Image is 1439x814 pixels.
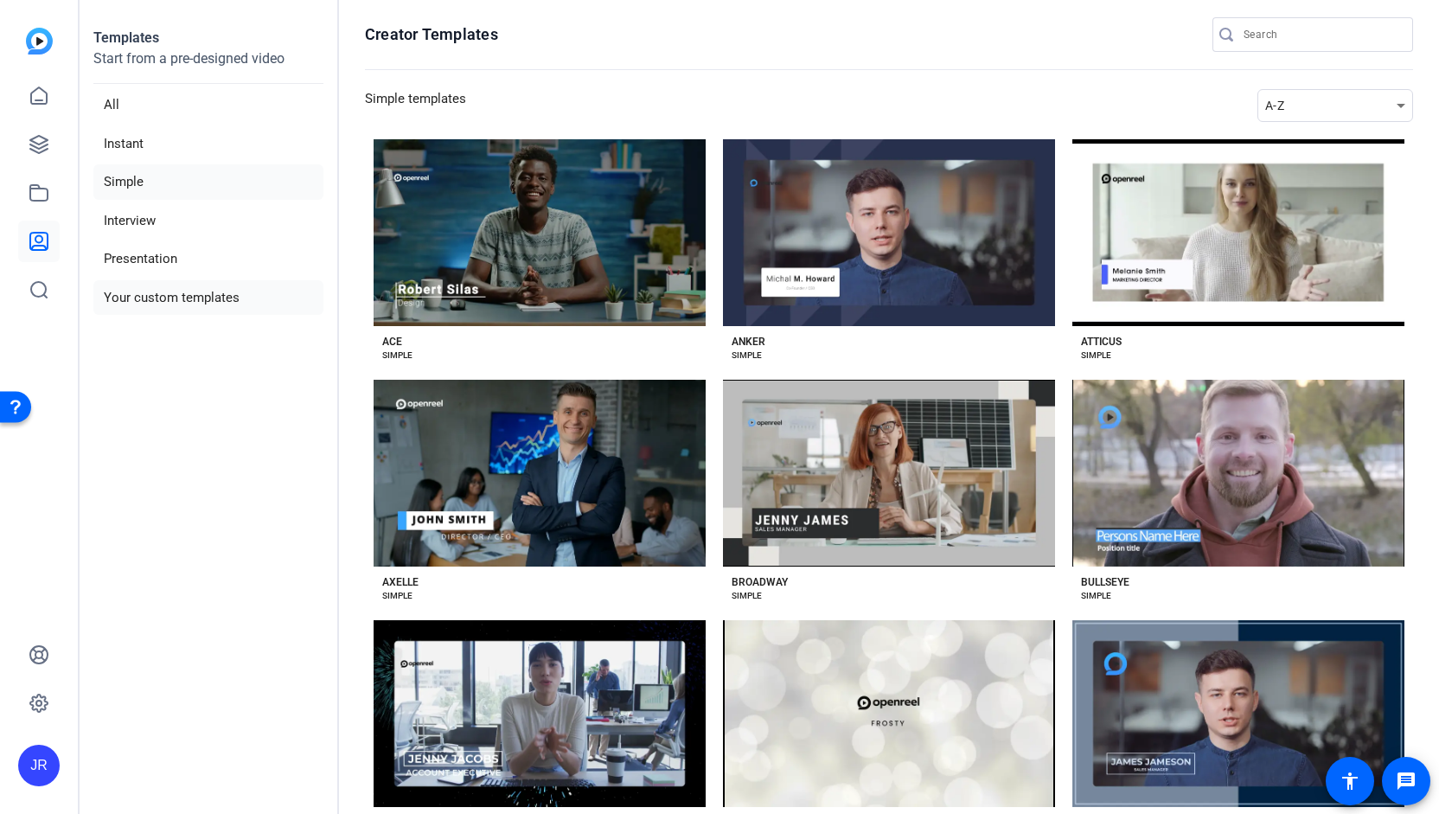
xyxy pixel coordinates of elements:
[1072,139,1404,326] button: Template image
[374,620,706,807] button: Template image
[365,24,498,45] h1: Creator Templates
[723,139,1055,326] button: Template image
[1072,620,1404,807] button: Template image
[26,28,53,54] img: blue-gradient.svg
[723,620,1055,807] button: Template image
[1081,349,1111,362] div: SIMPLE
[93,164,323,200] li: Simple
[18,745,60,786] div: JR
[1396,771,1417,792] mat-icon: message
[382,589,413,603] div: SIMPLE
[732,335,765,349] div: ANKER
[93,126,323,162] li: Instant
[93,29,159,46] strong: Templates
[374,380,706,567] button: Template image
[732,589,762,603] div: SIMPLE
[93,241,323,277] li: Presentation
[723,380,1055,567] button: Template image
[732,575,788,589] div: BROADWAY
[93,48,323,84] p: Start from a pre-designed video
[1265,99,1284,112] span: A-Z
[732,349,762,362] div: SIMPLE
[1244,24,1399,45] input: Search
[382,335,402,349] div: ACE
[1081,589,1111,603] div: SIMPLE
[365,89,466,122] h3: Simple templates
[1081,575,1129,589] div: BULLSEYE
[93,280,323,316] li: Your custom templates
[93,87,323,123] li: All
[1081,335,1122,349] div: ATTICUS
[1072,380,1404,567] button: Template image
[382,575,419,589] div: AXELLE
[374,139,706,326] button: Template image
[382,349,413,362] div: SIMPLE
[93,203,323,239] li: Interview
[1340,771,1360,792] mat-icon: accessibility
